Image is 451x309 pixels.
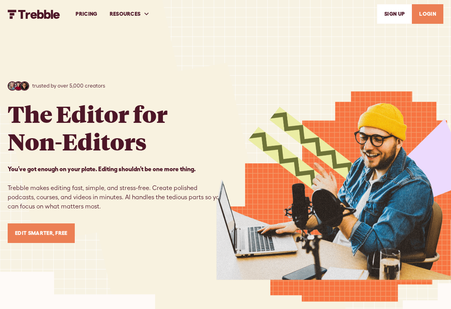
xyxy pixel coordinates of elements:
a: home [8,9,60,18]
a: PRICING [69,1,103,27]
a: LOGIN [412,4,443,24]
strong: You’ve got enough on your plate. Editing shouldn’t be one more thing. ‍ [8,165,196,172]
a: SIGn UP [377,4,412,24]
p: Trebble makes editing fast, simple, and stress-free. Create polished podcasts, courses, and video... [8,164,225,211]
div: RESOURCES [104,1,156,27]
h1: The Editor for Non-Editors [8,100,168,155]
p: trusted by over 5,000 creators [32,82,105,90]
img: Trebble FM Logo [8,10,60,19]
a: Edit Smarter, Free [8,223,75,243]
div: RESOURCES [110,10,141,18]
